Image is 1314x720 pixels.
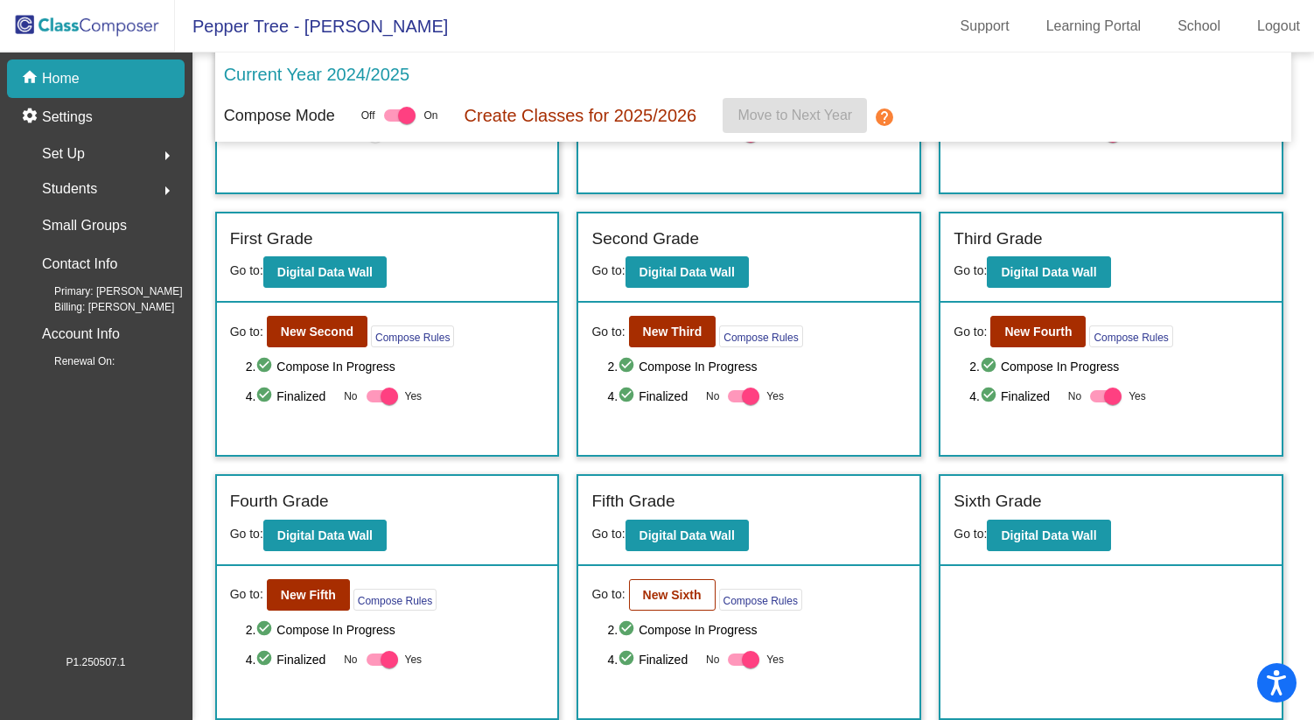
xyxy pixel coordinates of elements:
span: Yes [766,386,784,407]
mat-icon: home [21,68,42,89]
button: Compose Rules [353,589,437,611]
span: On [424,108,438,123]
a: Support [947,12,1024,40]
b: Digital Data Wall [277,265,373,279]
mat-icon: check_circle [618,649,639,670]
mat-icon: settings [21,107,42,128]
button: New Second [267,316,367,347]
span: Go to: [230,527,263,541]
label: Third Grade [954,227,1042,252]
mat-icon: check_circle [618,356,639,377]
span: Primary: [PERSON_NAME] [26,283,183,299]
a: School [1164,12,1234,40]
span: 2. Compose In Progress [969,356,1269,377]
mat-icon: check_circle [255,619,276,640]
span: 4. Finalized [969,386,1059,407]
label: Fourth Grade [230,489,329,514]
span: Yes [1129,386,1146,407]
span: No [706,388,719,404]
span: Go to: [591,585,625,604]
span: No [1068,388,1081,404]
span: Go to: [954,323,987,341]
span: 2. Compose In Progress [246,619,545,640]
mat-icon: arrow_right [157,180,178,201]
button: Digital Data Wall [263,520,387,551]
span: Renewal On: [26,353,115,369]
p: Settings [42,107,93,128]
p: Small Groups [42,213,127,238]
button: New Fifth [267,579,350,611]
a: Learning Portal [1032,12,1156,40]
p: Contact Info [42,252,117,276]
span: 2. Compose In Progress [246,356,545,377]
span: 2. Compose In Progress [607,356,906,377]
button: Digital Data Wall [987,520,1110,551]
mat-icon: check_circle [255,386,276,407]
label: Sixth Grade [954,489,1041,514]
b: Digital Data Wall [277,528,373,542]
b: New Third [643,325,702,339]
button: New Sixth [629,579,716,611]
span: 4. Finalized [246,386,336,407]
button: Compose Rules [1089,325,1172,347]
span: Set Up [42,142,85,166]
span: Go to: [591,527,625,541]
span: Yes [766,649,784,670]
b: Digital Data Wall [640,265,735,279]
b: Digital Data Wall [1001,265,1096,279]
p: Home [42,68,80,89]
span: 4. Finalized [607,649,697,670]
mat-icon: arrow_right [157,145,178,166]
a: Logout [1243,12,1314,40]
b: Digital Data Wall [640,528,735,542]
span: Pepper Tree - [PERSON_NAME] [175,12,448,40]
b: Digital Data Wall [1001,528,1096,542]
span: Go to: [591,323,625,341]
button: New Fourth [990,316,1086,347]
button: Digital Data Wall [626,520,749,551]
button: Compose Rules [719,589,802,611]
span: Go to: [591,263,625,277]
span: 4. Finalized [246,649,336,670]
p: Account Info [42,322,120,346]
button: Digital Data Wall [263,256,387,288]
button: Compose Rules [719,325,802,347]
span: Billing: [PERSON_NAME] [26,299,174,315]
mat-icon: help [874,107,895,128]
b: New Second [281,325,353,339]
button: New Third [629,316,716,347]
mat-icon: check_circle [618,619,639,640]
span: No [344,388,357,404]
button: Compose Rules [371,325,454,347]
span: Yes [405,386,423,407]
p: Compose Mode [224,104,335,128]
span: 4. Finalized [607,386,697,407]
mat-icon: check_circle [980,386,1001,407]
mat-icon: check_circle [618,386,639,407]
span: Students [42,177,97,201]
span: Go to: [230,263,263,277]
b: New Sixth [643,588,702,602]
label: Fifth Grade [591,489,674,514]
mat-icon: check_circle [255,649,276,670]
span: Go to: [954,263,987,277]
b: New Fourth [1004,325,1072,339]
span: Off [361,108,375,123]
button: Move to Next Year [723,98,867,133]
span: Go to: [954,527,987,541]
label: Second Grade [591,227,699,252]
span: No [706,652,719,668]
span: Move to Next Year [737,108,852,122]
span: Go to: [230,323,263,341]
p: Create Classes for 2025/2026 [465,102,697,129]
mat-icon: check_circle [255,356,276,377]
mat-icon: check_circle [980,356,1001,377]
span: 2. Compose In Progress [607,619,906,640]
label: First Grade [230,227,313,252]
p: Current Year 2024/2025 [224,61,409,87]
span: No [344,652,357,668]
span: Go to: [230,585,263,604]
button: Digital Data Wall [987,256,1110,288]
button: Digital Data Wall [626,256,749,288]
b: New Fifth [281,588,336,602]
